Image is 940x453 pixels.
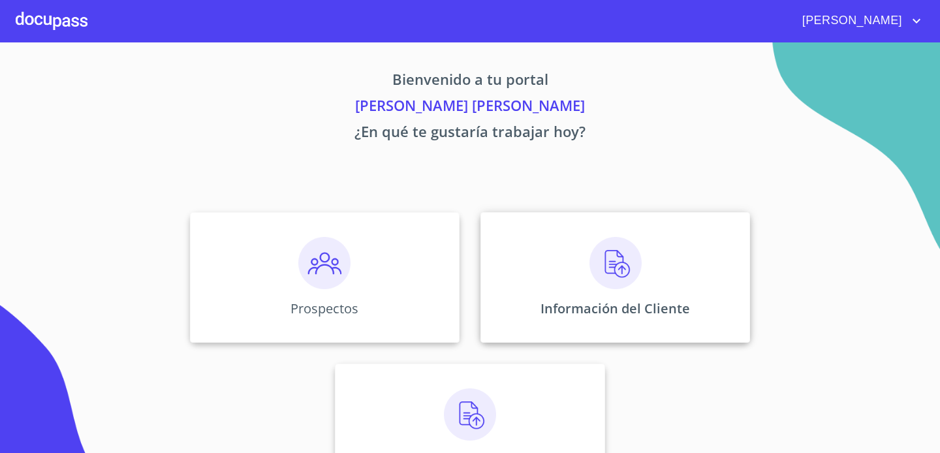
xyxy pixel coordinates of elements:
[68,95,872,121] p: [PERSON_NAME] [PERSON_NAME]
[589,237,642,289] img: carga.png
[298,237,351,289] img: prospectos.png
[290,300,358,317] p: Prospectos
[68,121,872,147] p: ¿En qué te gustaría trabajar hoy?
[540,300,690,317] p: Información del Cliente
[792,10,924,31] button: account of current user
[792,10,909,31] span: [PERSON_NAME]
[68,69,872,95] p: Bienvenido a tu portal
[444,388,496,441] img: carga.png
